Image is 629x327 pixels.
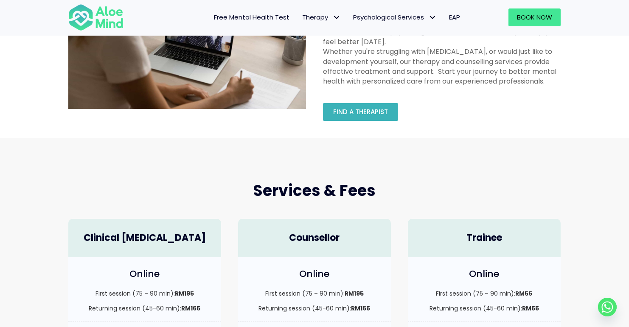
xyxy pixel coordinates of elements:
[443,8,466,26] a: EAP
[175,289,194,298] strong: RM195
[181,304,200,313] strong: RM165
[247,289,382,298] p: First session (75 – 90 min):
[68,3,124,31] img: Aloe mind Logo
[333,107,388,116] span: Find a therapist
[253,180,376,201] span: Services & Fees
[323,27,561,47] div: Our team of clinical psychologists and counsellors is ready to help you feel better [DATE].
[517,13,552,22] span: Book Now
[345,289,364,298] strong: RM195
[426,11,438,24] span: Psychological Services: submenu
[330,11,343,24] span: Therapy: submenu
[135,8,466,26] nav: Menu
[208,8,296,26] a: Free Mental Health Test
[214,13,289,22] span: Free Mental Health Test
[416,268,552,281] h4: Online
[416,232,552,245] h4: Trainee
[416,304,552,313] p: Returning session (45-60 min):
[598,298,617,316] a: Whatsapp
[302,13,340,22] span: Therapy
[247,232,382,245] h4: Counsellor
[247,304,382,313] p: Returning session (45-60 min):
[416,289,552,298] p: First session (75 – 90 min):
[323,47,561,86] div: Whether you're struggling with [MEDICAL_DATA], or would just like to development yourself, our th...
[522,304,539,313] strong: RM55
[508,8,561,26] a: Book Now
[77,304,213,313] p: Returning session (45-60 min):
[77,268,213,281] h4: Online
[77,289,213,298] p: First session (75 – 90 min):
[353,13,436,22] span: Psychological Services
[296,8,347,26] a: TherapyTherapy: submenu
[515,289,532,298] strong: RM55
[77,232,213,245] h4: Clinical [MEDICAL_DATA]
[247,268,382,281] h4: Online
[347,8,443,26] a: Psychological ServicesPsychological Services: submenu
[323,103,398,121] a: Find a therapist
[449,13,460,22] span: EAP
[351,304,370,313] strong: RM165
